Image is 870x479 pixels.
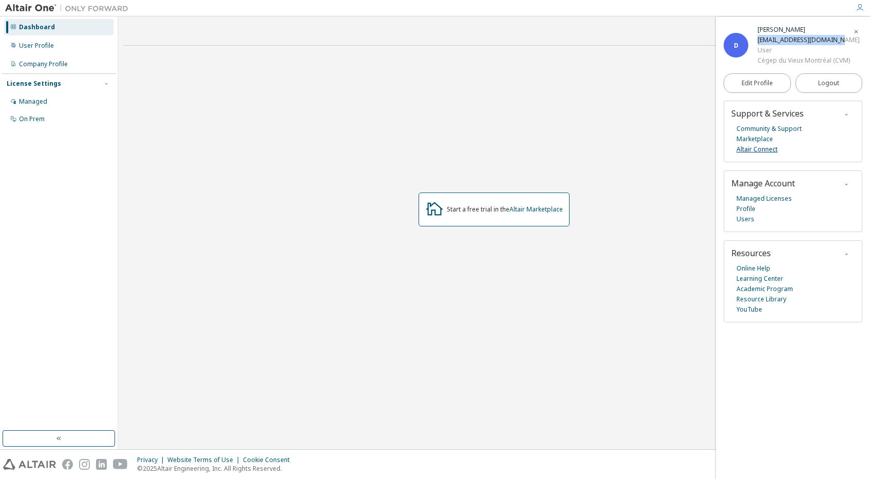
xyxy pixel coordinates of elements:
[736,214,754,224] a: Users
[19,115,45,123] div: On Prem
[96,459,107,470] img: linkedin.svg
[736,263,770,274] a: Online Help
[796,73,863,93] button: Logout
[736,194,792,204] a: Managed Licenses
[509,205,563,214] a: Altair Marketplace
[19,98,47,106] div: Managed
[736,304,762,315] a: YouTube
[736,144,778,155] a: Altair Connect
[758,45,860,55] div: User
[736,124,802,134] a: Community & Support
[736,284,793,294] a: Academic Program
[731,247,771,259] span: Resources
[137,464,296,473] p: © 2025 Altair Engineering, Inc. All Rights Reserved.
[758,25,860,35] div: David Upshall
[736,294,786,304] a: Resource Library
[758,55,860,66] div: Cégep du Vieux Montréal (CVM)
[19,23,55,31] div: Dashboard
[62,459,73,470] img: facebook.svg
[243,456,296,464] div: Cookie Consent
[113,459,128,470] img: youtube.svg
[19,42,54,50] div: User Profile
[3,459,56,470] img: altair_logo.svg
[79,459,90,470] img: instagram.svg
[731,108,804,119] span: Support & Services
[734,41,739,50] span: D
[137,456,167,464] div: Privacy
[19,60,68,68] div: Company Profile
[736,134,773,144] a: Marketplace
[724,73,791,93] a: Edit Profile
[736,204,755,214] a: Profile
[758,35,860,45] div: [EMAIL_ADDRESS][DOMAIN_NAME]
[736,274,783,284] a: Learning Center
[818,78,839,88] span: Logout
[731,178,795,189] span: Manage Account
[742,79,773,87] span: Edit Profile
[167,456,243,464] div: Website Terms of Use
[7,80,61,88] div: License Settings
[447,205,563,214] div: Start a free trial in the
[5,3,134,13] img: Altair One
